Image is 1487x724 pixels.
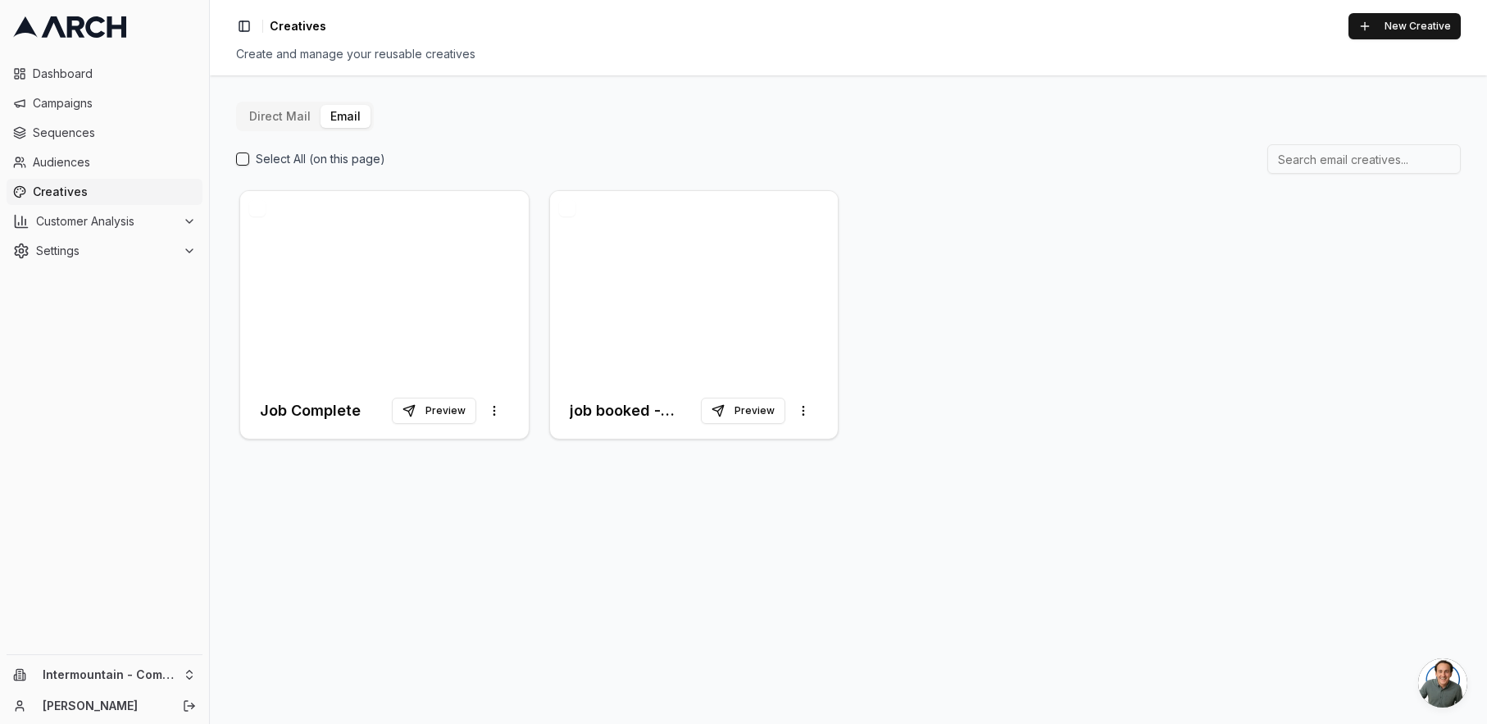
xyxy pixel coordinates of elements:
a: Campaigns [7,90,202,116]
span: Audiences [33,154,196,171]
label: Select All (on this page) [256,151,385,167]
input: Search email creatives... [1267,144,1461,174]
button: Email [321,105,371,128]
h3: job booked - thank you [570,399,702,422]
a: Sequences [7,120,202,146]
a: [PERSON_NAME] [43,698,165,714]
a: Creatives [7,179,202,205]
span: Customer Analysis [36,213,176,230]
button: Settings [7,238,202,264]
nav: breadcrumb [270,18,326,34]
div: Create and manage your reusable creatives [236,46,1461,62]
span: Intermountain - Comfort Solutions [43,667,176,682]
a: Audiences [7,149,202,175]
h3: Job Complete [260,399,361,422]
span: Creatives [270,18,326,34]
a: Dashboard [7,61,202,87]
span: Campaigns [33,95,196,112]
button: Preview [392,398,476,424]
button: Direct Mail [239,105,321,128]
span: Sequences [33,125,196,141]
span: Creatives [33,184,196,200]
a: Open chat [1418,658,1467,708]
span: Dashboard [33,66,196,82]
button: Preview [701,398,785,424]
button: Log out [178,694,201,717]
button: Intermountain - Comfort Solutions [7,662,202,688]
button: Customer Analysis [7,208,202,235]
span: Settings [36,243,176,259]
button: New Creative [1348,13,1461,39]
